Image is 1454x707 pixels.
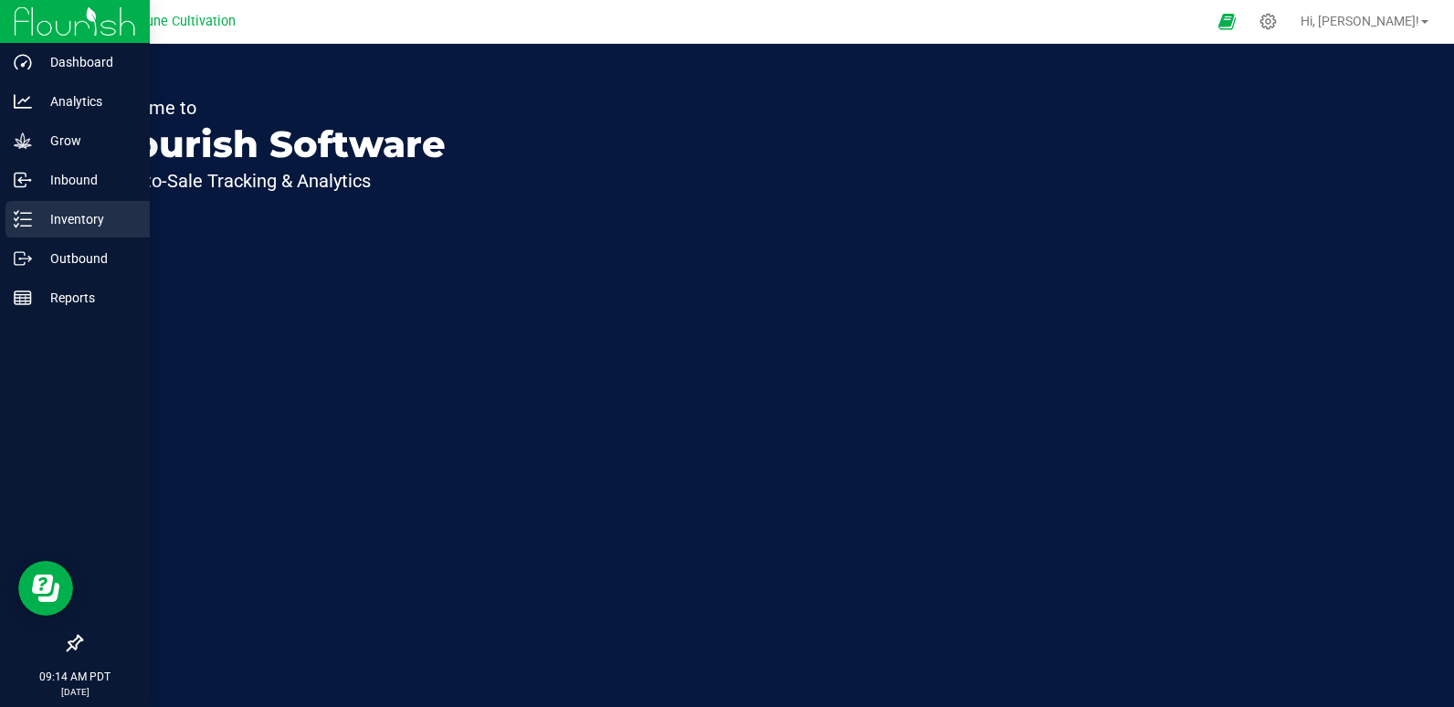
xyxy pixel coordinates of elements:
p: [DATE] [8,685,142,699]
p: Seed-to-Sale Tracking & Analytics [99,172,446,190]
p: Flourish Software [99,126,446,163]
inline-svg: Analytics [14,92,32,111]
span: Hi, [PERSON_NAME]! [1301,14,1419,28]
div: Manage settings [1257,13,1280,30]
p: 09:14 AM PDT [8,669,142,685]
span: Dune Cultivation [138,14,236,29]
p: Outbound [32,248,142,269]
p: Inventory [32,208,142,230]
p: Grow [32,130,142,152]
p: Reports [32,287,142,309]
p: Analytics [32,90,142,112]
inline-svg: Outbound [14,249,32,268]
p: Inbound [32,169,142,191]
iframe: Resource center [18,561,73,616]
inline-svg: Inventory [14,210,32,228]
inline-svg: Reports [14,289,32,307]
inline-svg: Grow [14,132,32,150]
inline-svg: Inbound [14,171,32,189]
inline-svg: Dashboard [14,53,32,71]
span: Open Ecommerce Menu [1206,4,1248,39]
p: Welcome to [99,99,446,117]
p: Dashboard [32,51,142,73]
